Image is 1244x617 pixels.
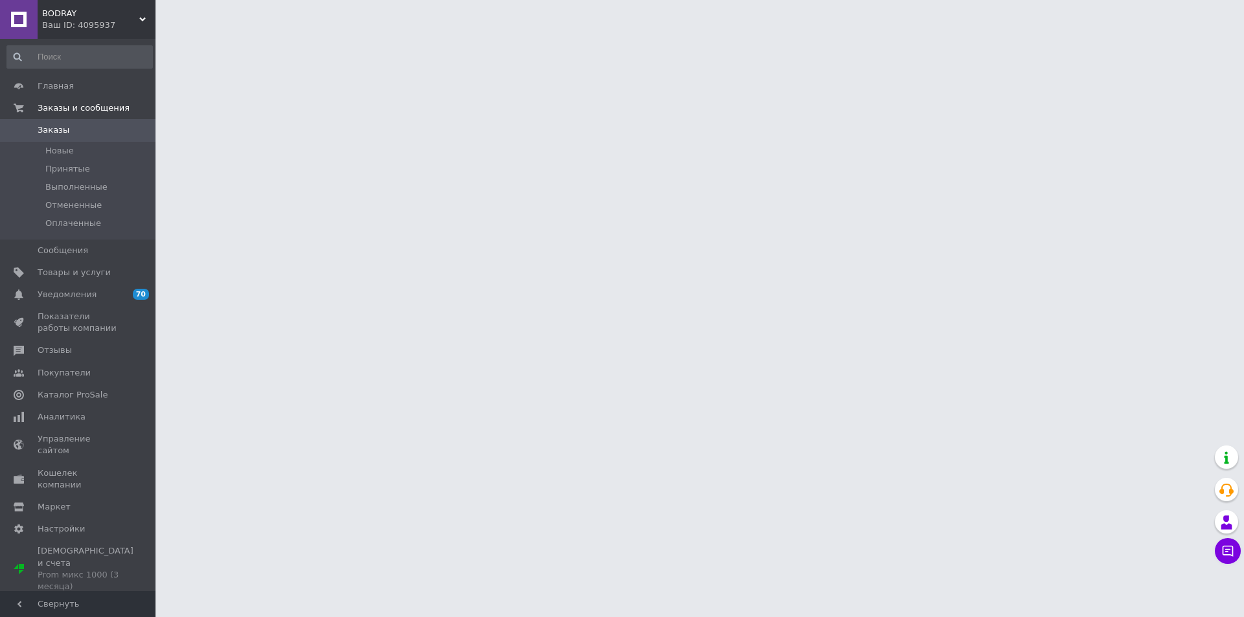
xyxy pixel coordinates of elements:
[38,501,71,513] span: Маркет
[1215,538,1241,564] button: Чат с покупателем
[38,367,91,379] span: Покупатели
[38,245,88,256] span: Сообщения
[45,199,102,211] span: Отмененные
[45,163,90,175] span: Принятые
[38,545,133,592] span: [DEMOGRAPHIC_DATA] и счета
[45,218,101,229] span: Оплаченные
[42,19,155,31] div: Ваш ID: 4095937
[42,8,139,19] span: BODRAY
[38,411,86,423] span: Аналитика
[38,311,120,334] span: Показатели работы компании
[38,102,130,114] span: Заказы и сообщения
[38,389,108,401] span: Каталог ProSale
[45,181,108,193] span: Выполненные
[38,569,133,592] div: Prom микс 1000 (3 месяца)
[38,433,120,456] span: Управление сайтом
[38,124,69,136] span: Заказы
[38,80,74,92] span: Главная
[133,289,149,300] span: 70
[45,145,74,157] span: Новые
[6,45,153,69] input: Поиск
[38,344,72,356] span: Отзывы
[38,523,85,535] span: Настройки
[38,267,111,278] span: Товары и услуги
[38,289,97,300] span: Уведомления
[38,467,120,491] span: Кошелек компании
